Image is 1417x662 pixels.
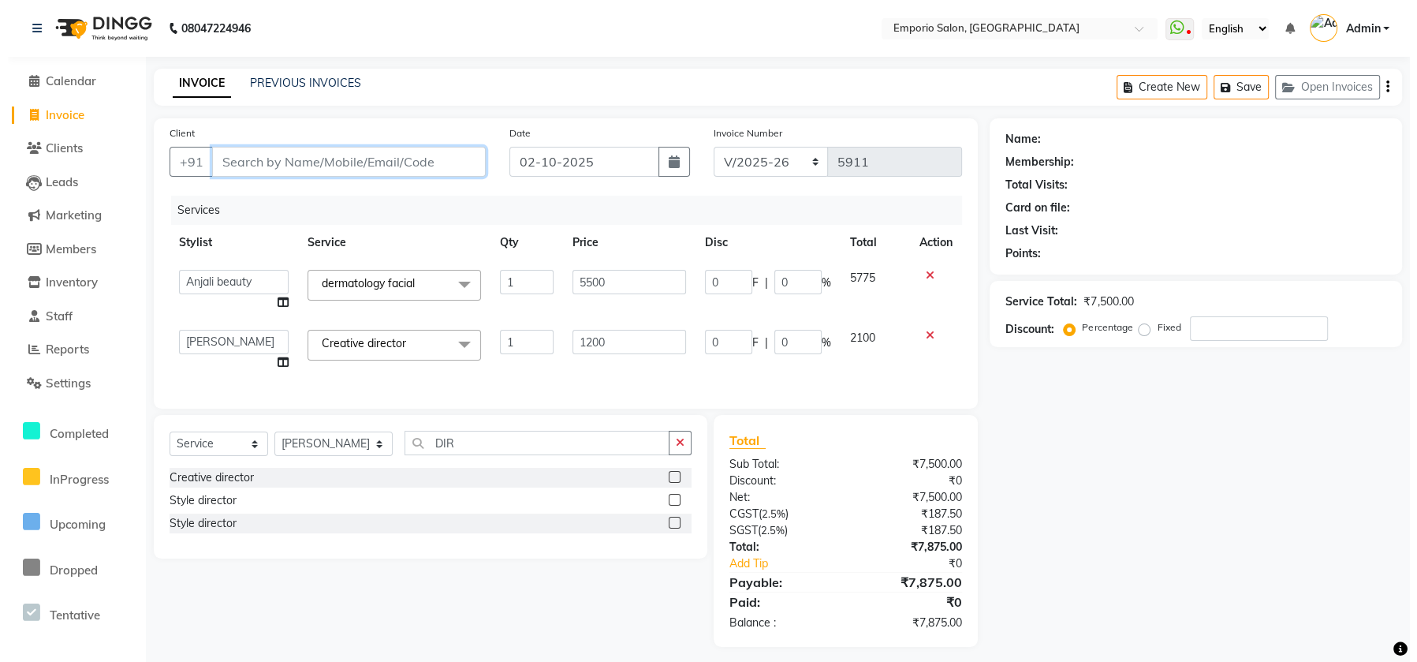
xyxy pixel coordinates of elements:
[997,131,1033,148] div: Name:
[398,336,405,350] a: x
[42,608,92,623] span: Tentative
[902,225,954,260] th: Action
[710,522,838,539] div: ( )
[842,331,867,345] span: 2100
[757,275,760,291] span: |
[40,6,148,50] img: logo
[38,208,94,223] span: Marketing
[4,341,134,359] a: Reports
[688,225,833,260] th: Disc
[838,573,967,592] div: ₹7,875.00
[162,469,246,486] div: Creative director
[42,472,101,487] span: InProgress
[753,524,777,537] span: 2.5%
[838,506,967,522] div: ₹187.50
[838,489,967,506] div: ₹7,500.00
[838,473,967,489] div: ₹0
[162,126,187,140] label: Client
[744,335,751,351] span: F
[1109,75,1199,99] button: Create New
[814,275,823,291] span: %
[860,555,967,572] div: ₹0
[42,426,101,441] span: Completed
[814,335,823,351] span: %
[722,507,751,521] span: CGST
[165,69,223,98] a: INVOICE
[710,573,838,592] div: Payable:
[4,241,134,259] a: Members
[502,126,523,140] label: Date
[838,456,967,473] div: ₹7,500.00
[38,309,65,324] span: Staff
[314,276,407,290] span: dermatology facial
[397,431,662,455] input: Search or Scan
[997,321,1046,338] div: Discount:
[38,73,88,88] span: Calendar
[204,147,478,177] input: Search by Name/Mobile/Email/Code
[1076,294,1125,310] div: ₹7,500.00
[4,274,134,292] a: Inventory
[710,615,838,631] div: Balance :
[4,375,134,393] a: Settings
[997,223,1050,239] div: Last Visit:
[1302,14,1329,42] img: Admin
[997,177,1060,193] div: Total Visits:
[4,207,134,225] a: Marketing
[710,456,838,473] div: Sub Total:
[290,225,483,260] th: Service
[838,615,967,631] div: ₹7,875.00
[38,241,88,256] span: Members
[242,76,353,90] a: PREVIOUS INVOICES
[710,489,838,506] div: Net:
[162,515,229,532] div: Style director
[722,523,750,537] span: SGST
[483,225,554,260] th: Qty
[162,225,290,260] th: Stylist
[162,147,206,177] button: +91
[4,308,134,326] a: Staff
[38,342,81,357] span: Reports
[838,539,967,555] div: ₹7,875.00
[42,563,90,578] span: Dropped
[4,174,134,192] a: Leads
[407,276,414,290] a: x
[1074,320,1124,335] label: Percentage
[163,196,966,225] div: Services
[838,593,967,612] div: ₹0
[162,492,229,509] div: Style director
[710,555,860,572] a: Add Tip
[833,225,903,260] th: Total
[710,593,838,612] div: Paid:
[706,126,774,140] label: Invoice Number
[314,336,398,350] span: Creative director
[842,271,867,285] span: 5775
[38,107,76,122] span: Invoice
[744,275,751,291] span: F
[1149,320,1173,335] label: Fixed
[997,154,1066,170] div: Membership:
[754,507,777,520] span: 2.5%
[38,376,83,391] span: Settings
[173,6,243,50] b: 08047224946
[4,107,134,125] a: Invoice
[555,225,688,260] th: Price
[997,245,1033,262] div: Points:
[757,335,760,351] span: |
[42,517,98,532] span: Upcoming
[710,473,838,489] div: Discount:
[838,522,967,539] div: ₹187.50
[710,539,838,555] div: Total:
[38,140,75,155] span: Clients
[4,140,134,158] a: Clients
[1337,21,1372,37] span: Admin
[1206,75,1261,99] button: Save
[710,506,838,522] div: ( )
[997,294,1069,310] div: Service Total:
[4,73,134,91] a: Calendar
[997,200,1062,216] div: Card on file:
[1267,75,1372,99] button: Open Invoices
[38,275,90,290] span: Inventory
[722,432,758,449] span: Total
[38,174,70,189] span: Leads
